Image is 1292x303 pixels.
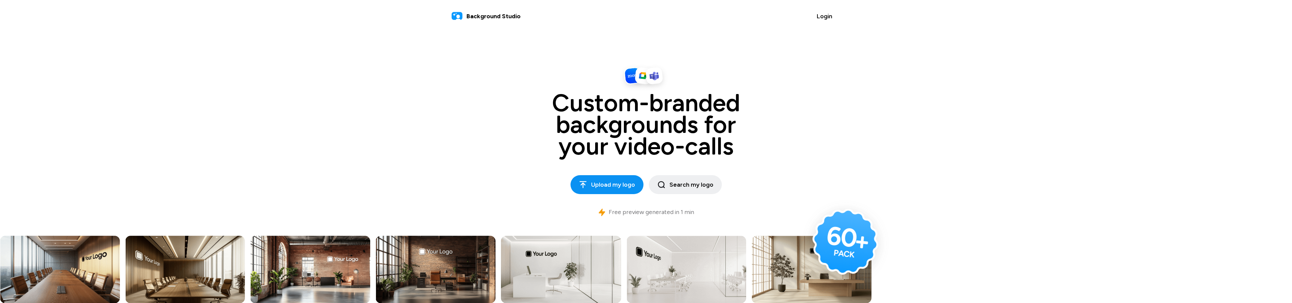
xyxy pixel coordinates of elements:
[649,175,722,194] button: Search my logo
[466,12,521,21] span: Background Studio
[808,205,883,279] img: Badge
[808,8,841,24] button: Login
[452,11,521,22] a: Background Studio
[494,92,798,157] h1: Custom-branded backgrounds for your video-calls
[657,180,713,189] span: Search my logo
[579,180,635,189] span: Upload my logo
[645,67,663,85] img: Logo Microsoft
[571,175,643,194] button: Upload my logo
[634,67,652,85] img: Logo Meet
[817,12,832,21] span: Login
[624,67,641,85] img: Logo Zoom
[452,11,462,22] img: logo
[609,208,694,217] p: Free preview generated in 1 min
